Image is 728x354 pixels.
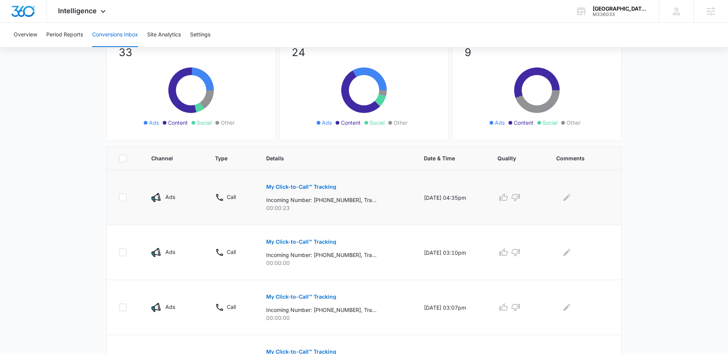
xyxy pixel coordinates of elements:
[58,7,97,15] span: Intelligence
[266,239,336,244] p: My Click-to-Call™ Tracking
[266,294,336,299] p: My Click-to-Call™ Tracking
[415,280,489,335] td: [DATE] 03:07pm
[566,119,581,127] span: Other
[266,314,405,322] p: 00:00:00
[92,23,138,47] button: Conversions Inbox
[227,303,236,311] p: Call
[165,303,175,311] p: Ads
[394,119,408,127] span: Other
[266,204,405,212] p: 00:00:23
[556,154,598,162] span: Comments
[266,259,405,267] p: 00:00:00
[464,44,609,60] p: 9
[415,170,489,225] td: [DATE] 04:35pm
[266,306,377,314] p: Incoming Number: [PHONE_NUMBER], Tracking Number: [PHONE_NUMBER], Ring To: [PHONE_NUMBER], Caller...
[322,119,332,127] span: Ads
[46,23,83,47] button: Period Reports
[215,154,237,162] span: Type
[190,23,210,47] button: Settings
[495,119,505,127] span: Ads
[341,119,361,127] span: Content
[424,154,469,162] span: Date & Time
[227,248,236,256] p: Call
[14,23,37,47] button: Overview
[514,119,533,127] span: Content
[561,301,573,313] button: Edit Comments
[165,248,175,256] p: Ads
[266,233,336,251] button: My Click-to-Call™ Tracking
[266,196,377,204] p: Incoming Number: [PHONE_NUMBER], Tracking Number: [PHONE_NUMBER], Ring To: [PHONE_NUMBER], Caller...
[593,6,648,12] div: account name
[221,119,235,127] span: Other
[149,119,159,127] span: Ads
[266,288,336,306] button: My Click-to-Call™ Tracking
[266,184,336,190] p: My Click-to-Call™ Tracking
[593,12,648,17] div: account id
[561,246,573,258] button: Edit Comments
[168,119,188,127] span: Content
[543,119,557,127] span: Social
[561,191,573,204] button: Edit Comments
[227,193,236,201] p: Call
[119,44,264,60] p: 33
[292,44,436,60] p: 24
[197,119,212,127] span: Social
[266,154,394,162] span: Details
[266,178,336,196] button: My Click-to-Call™ Tracking
[370,119,384,127] span: Social
[147,23,181,47] button: Site Analytics
[151,154,186,162] span: Channel
[266,251,377,259] p: Incoming Number: [PHONE_NUMBER], Tracking Number: [PHONE_NUMBER], Ring To: [PHONE_NUMBER], Caller...
[497,154,527,162] span: Quality
[165,193,175,201] p: Ads
[415,225,489,280] td: [DATE] 03:10pm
